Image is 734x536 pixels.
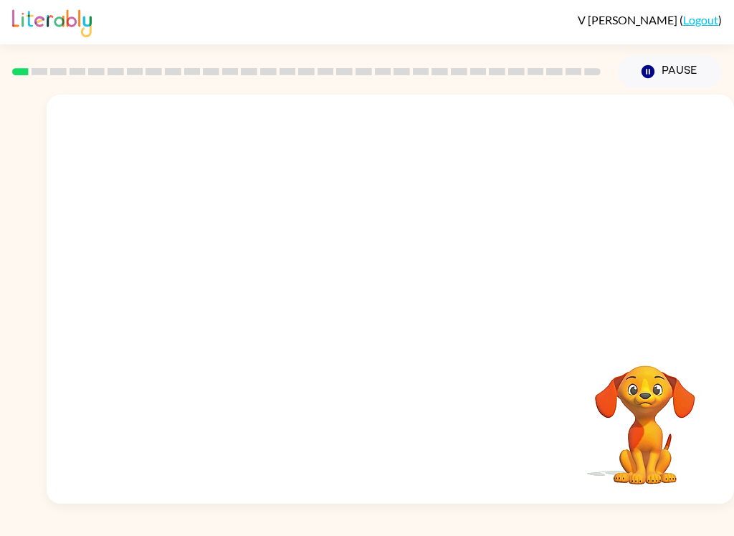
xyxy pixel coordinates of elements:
[578,13,722,27] div: ( )
[578,13,680,27] span: V [PERSON_NAME]
[683,13,718,27] a: Logout
[12,6,92,37] img: Literably
[618,55,722,88] button: Pause
[573,343,717,487] video: Your browser must support playing .mp4 files to use Literably. Please try using another browser.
